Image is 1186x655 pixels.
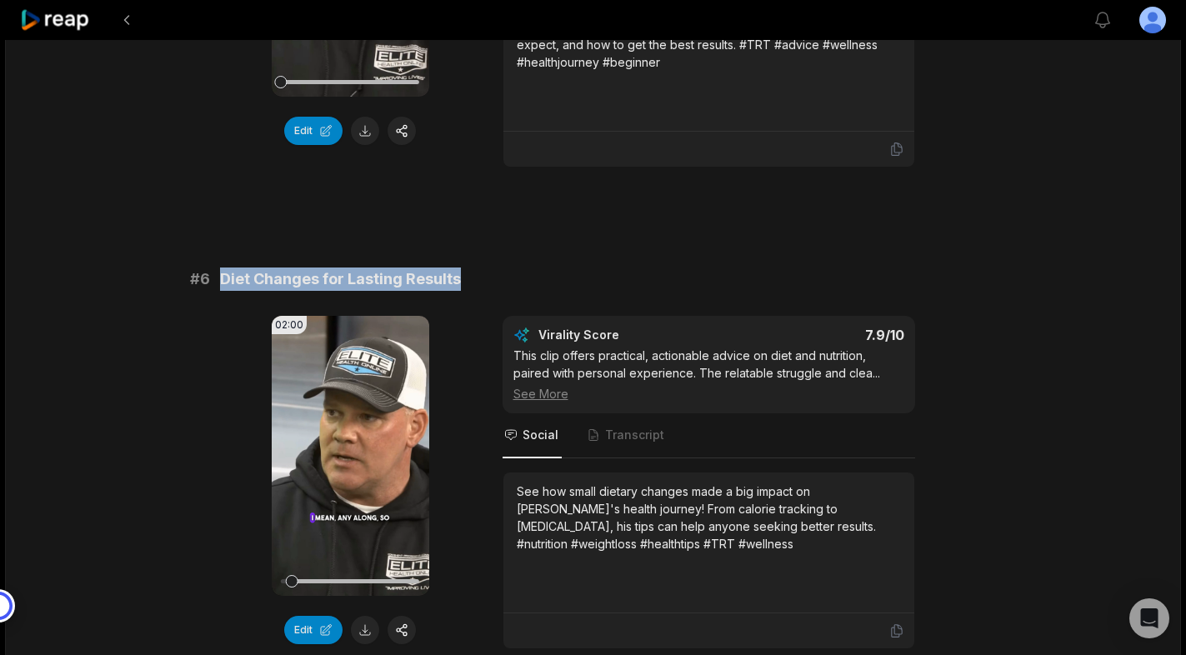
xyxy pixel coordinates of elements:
[272,316,429,596] video: Your browser does not support mp4 format.
[284,117,343,145] button: Edit
[190,267,210,291] span: # 6
[1129,598,1169,638] div: Open Intercom Messenger
[220,267,461,291] span: Diet Changes for Lasting Results
[725,327,904,343] div: 7.9 /10
[523,427,558,443] span: Social
[513,385,904,402] div: See More
[503,413,915,458] nav: Tabs
[538,327,718,343] div: Virality Score
[284,616,343,644] button: Edit
[605,427,664,443] span: Transcript
[513,347,904,402] div: This clip offers practical, actionable advice on diet and nutrition, paired with personal experie...
[517,482,901,552] div: See how small dietary changes made a big impact on [PERSON_NAME]'s health journey! From calorie t...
